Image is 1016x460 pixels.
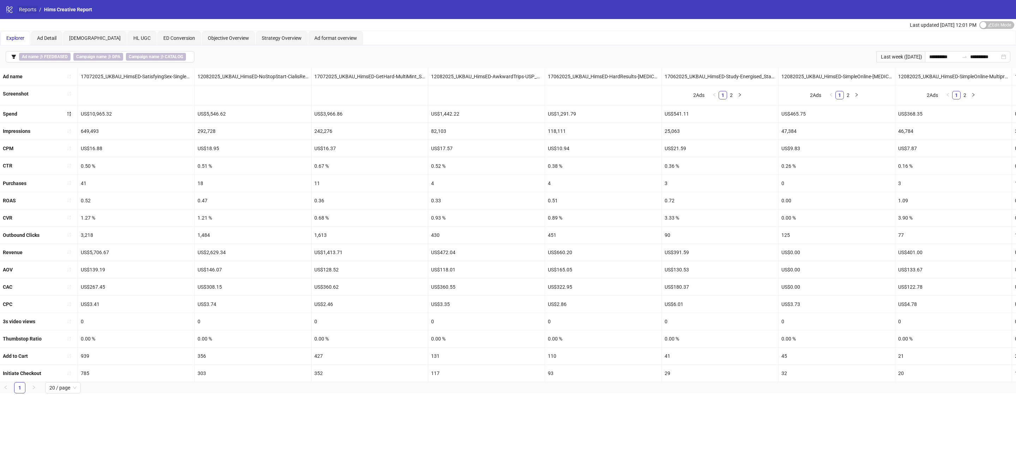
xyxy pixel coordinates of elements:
[662,261,778,278] div: US$130.53
[3,146,13,151] b: CPM
[736,91,744,99] li: Next Page
[44,54,68,59] b: FEEDBASED
[18,6,38,13] a: Reports
[78,348,194,364] div: 939
[662,123,778,140] div: 25,063
[262,35,302,41] span: Strategy Overview
[312,209,428,226] div: 0.68 %
[78,209,194,226] div: 1.27 %
[428,365,545,382] div: 117
[927,92,938,98] span: 2 Ads
[971,93,975,97] span: right
[67,250,72,254] span: sort-ascending
[28,382,40,393] li: Next Page
[779,261,895,278] div: US$0.00
[195,140,311,157] div: US$18.95
[67,371,72,376] span: sort-ascending
[195,278,311,295] div: US$308.15
[195,313,311,330] div: 0
[961,91,969,99] a: 2
[827,91,835,99] li: Previous Page
[712,93,716,97] span: left
[944,91,952,99] li: Previous Page
[662,105,778,122] div: US$541.11
[895,157,1012,174] div: 0.16 %
[312,68,428,85] div: 17072025_UKBAU_HimsED-GetHard-MultiMint_Static_CopyNovember24Compliant!_ReclaimIntimacy_MetaED_AD...
[895,105,1012,122] div: US$368.35
[195,244,311,261] div: US$2,629.34
[312,348,428,364] div: 427
[895,123,1012,140] div: 46,784
[545,68,661,85] div: 17062025_UKBAU_HimsED-HardResults-[MEDICAL_DATA]_Static_CopyNovember24Compliant!_ReclaimIntimacy_...
[195,105,311,122] div: US$5,546.62
[312,175,428,192] div: 11
[78,140,194,157] div: US$16.88
[3,319,35,324] b: 3s video views
[67,146,72,151] span: sort-ascending
[312,105,428,122] div: US$3,966.86
[67,336,72,341] span: sort-ascending
[195,296,311,313] div: US$3.74
[779,348,895,364] div: 45
[428,68,545,85] div: 12082025_UKBAU_HimsED-AwkwardTrips-USP_Static_CopyNovember24Compliant!_ReclaimIntimacy_MetaED_AD1...
[3,370,41,376] b: Initiate Checkout
[719,91,727,99] li: 1
[962,54,967,60] span: swap-right
[710,91,719,99] button: left
[312,192,428,209] div: 0.36
[32,385,36,390] span: right
[545,330,661,347] div: 0.00 %
[195,192,311,209] div: 0.47
[3,232,40,238] b: Outbound Clicks
[428,157,545,174] div: 0.52 %
[779,192,895,209] div: 0.00
[736,91,744,99] button: right
[662,140,778,157] div: US$21.59
[195,157,311,174] div: 0.51 %
[76,54,107,59] b: Campaign name
[67,319,72,324] span: sort-ascending
[662,192,778,209] div: 0.72
[312,227,428,244] div: 1,613
[67,74,72,79] span: sort-ascending
[195,261,311,278] div: US$146.07
[946,93,950,97] span: left
[779,175,895,192] div: 0
[312,244,428,261] div: US$1,413.71
[67,232,72,237] span: sort-ascending
[208,35,249,41] span: Objective Overview
[78,68,194,85] div: 17072025_UKBAU_HimsED-SatisfyingSex-SingleMint_Static_CopyNovember24Compliant!_ReclaimIntimacy_Me...
[133,35,151,41] span: HL UGC
[779,105,895,122] div: US$465.75
[545,227,661,244] div: 451
[810,92,821,98] span: 2 Ads
[67,129,72,134] span: sort-ascending
[545,175,661,192] div: 4
[895,68,1012,85] div: 12082025_UKBAU_HimsED-SimpleOnline-Multiproduct_Static_CopyNovember24Compliant!_ReclaimIntimacy_M...
[428,140,545,157] div: US$17.57
[895,227,1012,244] div: 77
[78,175,194,192] div: 41
[428,330,545,347] div: 0.00 %
[895,296,1012,313] div: US$4.78
[545,348,661,364] div: 110
[112,54,120,59] b: DPA
[3,198,16,203] b: ROAS
[895,140,1012,157] div: US$7.87
[844,91,852,99] a: 2
[779,140,895,157] div: US$9.83
[895,278,1012,295] div: US$122.78
[827,91,835,99] button: left
[779,227,895,244] div: 125
[428,348,545,364] div: 131
[67,267,72,272] span: sort-ascending
[895,175,1012,192] div: 3
[78,365,194,382] div: 785
[779,365,895,382] div: 32
[953,91,960,99] a: 1
[895,209,1012,226] div: 3.90 %
[545,244,661,261] div: US$660.20
[195,227,311,244] div: 1,484
[779,244,895,261] div: US$0.00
